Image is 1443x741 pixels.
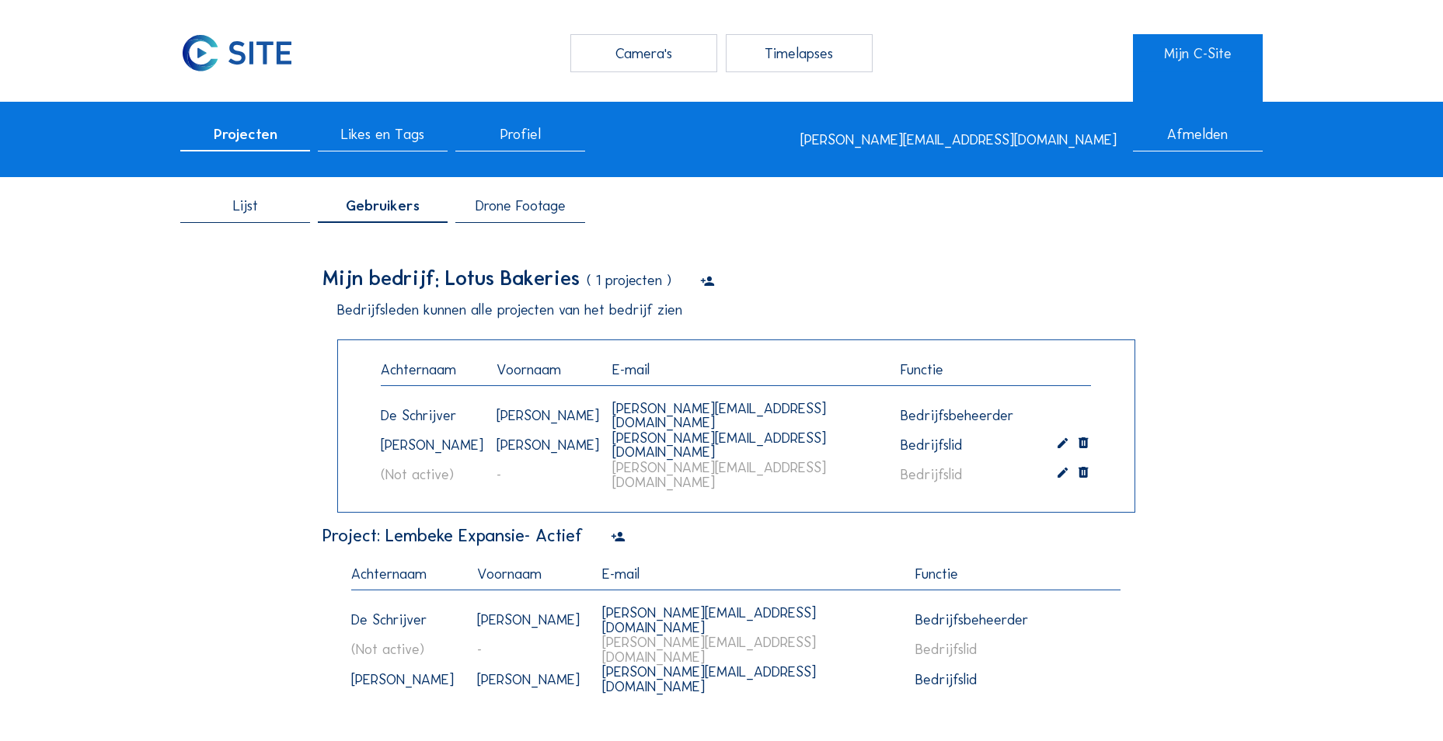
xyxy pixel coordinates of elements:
div: [PERSON_NAME][EMAIL_ADDRESS][DOMAIN_NAME] [593,597,906,644]
div: bedrijfslid [901,438,1055,453]
div: [PERSON_NAME] [468,604,593,637]
div: [PERSON_NAME][EMAIL_ADDRESS][DOMAIN_NAME] [593,626,906,673]
span: Lijst [233,199,258,214]
div: Bedrijfsleden kunnen alle projecten van het bedrijf zien [337,303,1121,318]
div: [PERSON_NAME][EMAIL_ADDRESS][DOMAIN_NAME] [603,422,892,469]
div: Voornaam [487,353,603,388]
div: Timelapses [726,34,873,72]
div: Voornaam [468,558,593,592]
div: [PERSON_NAME] [342,663,467,697]
div: (not active) [342,633,467,666]
div: - [487,458,603,492]
div: [PERSON_NAME][EMAIL_ADDRESS][DOMAIN_NAME] [603,451,892,499]
div: Achternaam [342,558,467,592]
div: Achternaam [371,353,487,388]
div: bedrijfsbeheerder [915,613,1029,628]
img: C-SITE Logo [180,34,294,72]
div: [PERSON_NAME][EMAIL_ADDRESS][DOMAIN_NAME] [593,656,906,703]
span: Profiel [500,127,541,142]
a: Mijn C-Site [1133,34,1263,72]
div: bedrijfsbeheerder [901,409,1055,423]
div: [PERSON_NAME][EMAIL_ADDRESS][DOMAIN_NAME] [800,133,1117,148]
div: Mijn bedrijf: Lotus Bakeries [322,268,580,288]
div: ( 1 projecten ) [587,268,671,296]
div: De Schrijver [371,399,487,433]
div: [PERSON_NAME] [487,399,603,433]
span: Drone Footage [476,199,566,214]
div: [PERSON_NAME] [371,429,487,462]
div: Afmelden [1133,127,1263,151]
div: Functie [891,353,1065,388]
div: Project: Lembeke Expansie [322,527,582,544]
span: Projecten [214,127,277,142]
div: E-mail [593,558,906,592]
div: (not active) [371,458,487,492]
div: [PERSON_NAME][EMAIL_ADDRESS][DOMAIN_NAME] [603,392,892,440]
div: bedrijfslid [915,673,977,687]
div: Functie [906,558,1094,592]
div: [PERSON_NAME] [468,663,593,697]
div: Camera's [570,34,717,72]
div: bedrijfslid [901,468,1055,482]
span: Gebruikers [346,199,420,214]
div: bedrijfslid [915,642,977,657]
span: Likes en Tags [341,127,424,142]
div: - [468,633,593,666]
div: [PERSON_NAME] [487,429,603,462]
div: E-mail [603,353,892,388]
span: - Actief [525,525,582,546]
div: De Schrijver [342,604,467,637]
a: C-SITE Logo [180,34,310,72]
